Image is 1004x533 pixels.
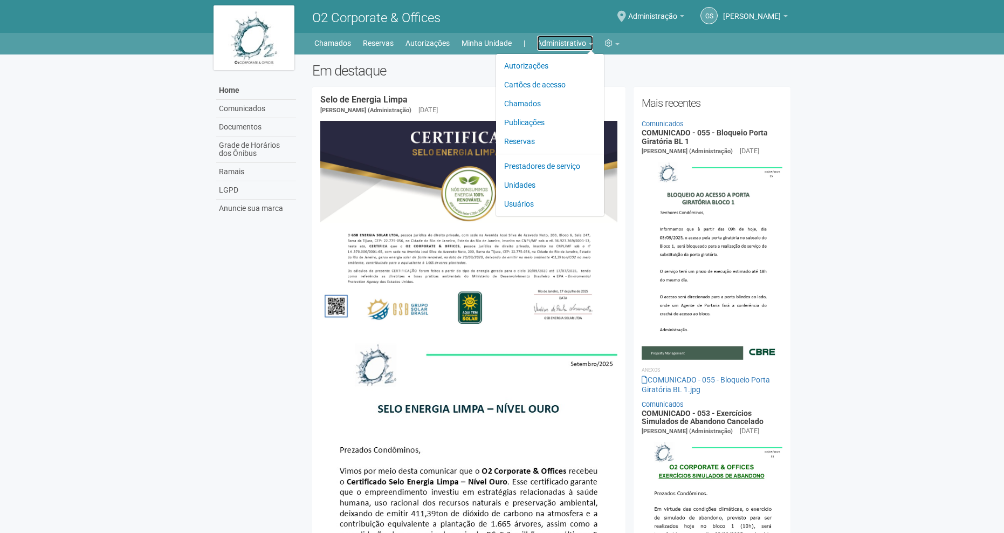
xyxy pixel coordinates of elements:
a: | [524,36,525,51]
li: Anexos [642,365,782,375]
a: Autorizações [504,57,596,76]
img: COMUNICADO%20-%20054%20-%20Selo%20de%20Energia%20Limpa%20-%20P%C3%A1g.%202.jpg [320,121,617,331]
a: Prestadores de serviço [504,157,596,176]
div: [DATE] [418,105,438,115]
a: Selo de Energia Limpa [320,94,408,105]
span: [PERSON_NAME] (Administração) [642,148,733,155]
a: Ramais [216,163,296,181]
h2: Mais recentes [642,95,782,111]
a: Chamados [314,36,351,51]
a: Publicações [504,113,596,132]
a: Reservas [504,132,596,151]
a: COMUNICADO - 055 - Bloqueio Porta Giratória BL 1 [642,128,768,145]
div: [DATE] [740,146,759,156]
span: [PERSON_NAME] (Administração) [320,107,411,114]
span: O2 Corporate & Offices [312,10,441,25]
a: Comunicados [642,120,684,128]
a: Grade de Horários dos Ônibus [216,136,296,163]
a: Administração [628,13,684,22]
a: GS [700,7,718,24]
a: Autorizações [405,36,450,51]
a: Cartões de acesso [504,76,596,94]
span: Gabriela Souza [723,2,781,20]
img: logo.jpg [214,5,294,70]
a: COMUNICADO - 055 - Bloqueio Porta Giratória BL 1.jpg [642,375,770,394]
a: Unidades [504,176,596,195]
a: Documentos [216,118,296,136]
a: Administrativo [537,36,593,51]
img: COMUNICADO%20-%20055%20-%20Bloqueio%20Porta%20Girat%C3%B3ria%20BL%201.jpg [642,156,782,359]
a: Comunicados [216,100,296,118]
a: Comunicados [642,400,684,408]
h2: Em destaque [312,63,790,79]
a: Anuncie sua marca [216,200,296,217]
a: COMUNICADO - 053 - Exercícios Simulados de Abandono Cancelado [642,409,764,426]
span: [PERSON_NAME] (Administração) [642,428,733,435]
a: [PERSON_NAME] [723,13,788,22]
a: LGPD [216,181,296,200]
a: Configurações [605,36,620,51]
a: Home [216,81,296,100]
span: Administração [628,2,677,20]
a: Usuários [504,195,596,214]
a: Reservas [363,36,394,51]
div: [DATE] [740,426,759,436]
a: Minha Unidade [462,36,512,51]
a: Chamados [504,94,596,113]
